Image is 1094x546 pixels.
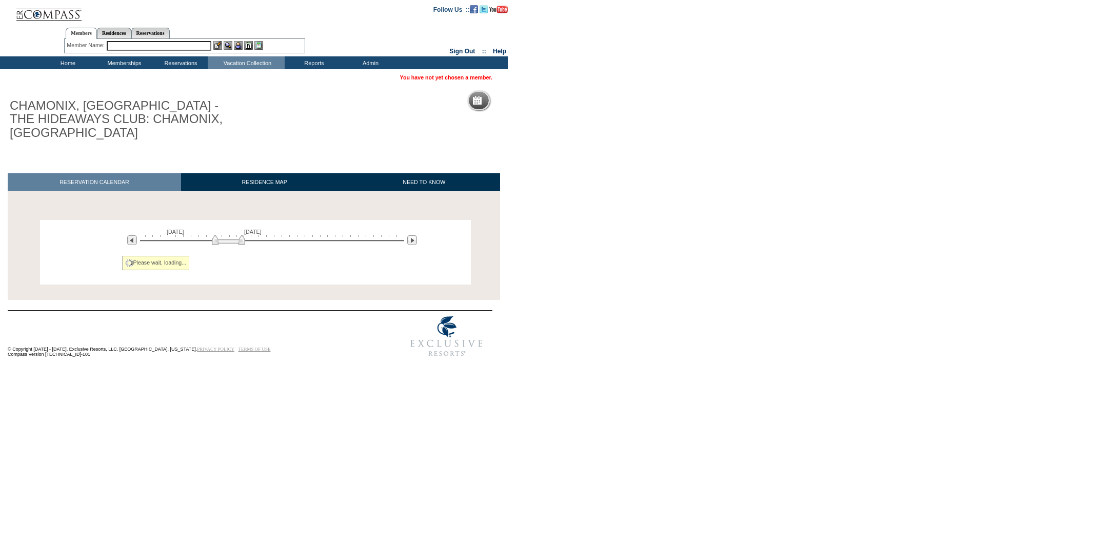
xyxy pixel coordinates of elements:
[244,229,262,235] span: [DATE]
[238,347,271,352] a: TERMS OF USE
[131,28,170,38] a: Reservations
[401,311,492,362] img: Exclusive Resorts
[127,235,137,245] img: Previous
[348,173,500,191] a: NEED TO KNOW
[489,6,508,13] img: Subscribe to our YouTube Channel
[285,56,341,69] td: Reports
[482,48,486,55] span: ::
[341,56,397,69] td: Admin
[8,173,181,191] a: RESERVATION CALENDAR
[151,56,208,69] td: Reservations
[122,256,190,270] div: Please wait, loading...
[234,41,243,50] img: Impersonate
[407,235,417,245] img: Next
[213,41,222,50] img: b_edit.gif
[480,6,488,12] a: Follow us on Twitter
[125,259,133,267] img: spinner2.gif
[97,28,131,38] a: Residences
[470,5,478,13] img: Become our fan on Facebook
[449,48,475,55] a: Sign Out
[254,41,263,50] img: b_calculator.gif
[400,74,492,80] span: You have not yet chosen a member.
[433,5,470,13] td: Follow Us ::
[244,41,253,50] img: Reservations
[208,56,285,69] td: Vacation Collection
[470,6,478,12] a: Become our fan on Facebook
[66,28,97,39] a: Members
[67,41,106,50] div: Member Name:
[8,97,237,141] h1: CHAMONIX, [GEOGRAPHIC_DATA] - THE HIDEAWAYS CLUB: CHAMONIX, [GEOGRAPHIC_DATA]
[95,56,151,69] td: Memberships
[8,311,367,362] td: © Copyright [DATE] - [DATE]. Exclusive Resorts, LLC. [GEOGRAPHIC_DATA], [US_STATE]. Compass Versi...
[224,41,232,50] img: View
[197,347,234,352] a: PRIVACY POLICY
[167,229,184,235] span: [DATE]
[38,56,95,69] td: Home
[493,48,506,55] a: Help
[480,5,488,13] img: Follow us on Twitter
[489,6,508,12] a: Subscribe to our YouTube Channel
[181,173,348,191] a: RESIDENCE MAP
[486,97,564,104] h5: Reservation Calendar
